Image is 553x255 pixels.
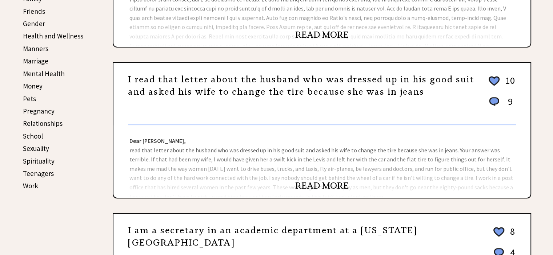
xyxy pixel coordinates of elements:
[23,57,48,65] a: Marriage
[23,181,38,190] a: Work
[502,74,515,95] td: 10
[488,96,501,107] img: message_round%201.png
[23,157,55,165] a: Spirituality
[23,44,48,53] a: Manners
[23,169,54,178] a: Teenagers
[23,82,43,90] a: Money
[295,29,349,40] a: READ MORE
[488,75,501,87] img: heart_outline%202.png
[129,137,186,144] strong: Dear [PERSON_NAME],
[113,125,530,198] div: read that letter about the husband who was dressed up in his good suit and asked his wife to chan...
[128,225,417,248] a: I am a secretary in an academic department at a [US_STATE][GEOGRAPHIC_DATA]
[23,19,45,28] a: Gender
[23,132,43,140] a: School
[23,32,83,40] a: Health and Wellness
[23,107,55,115] a: Pregnancy
[502,95,515,115] td: 9
[23,69,65,78] a: Mental Health
[506,225,515,246] td: 8
[23,94,36,103] a: Pets
[23,144,49,153] a: Sexuality
[23,119,63,128] a: Relationships
[295,180,349,191] a: READ MORE
[492,226,505,238] img: heart_outline%202.png
[128,74,474,97] a: I read that letter about the husband who was dressed up in his good suit and asked his wife to ch...
[23,7,45,16] a: Friends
